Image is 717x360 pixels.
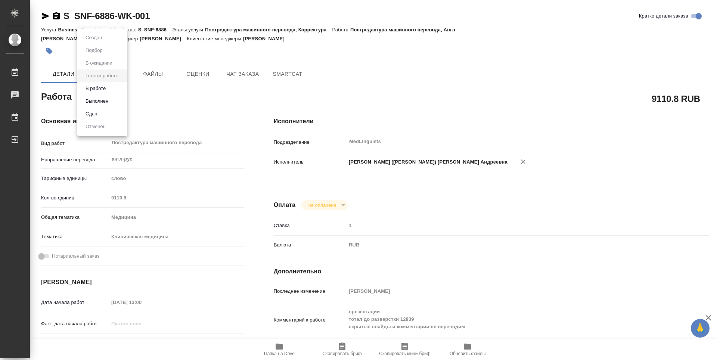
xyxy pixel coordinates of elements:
[83,97,111,105] button: Выполнен
[83,59,115,67] button: В ожидании
[83,72,121,80] button: Готов к работе
[83,110,99,118] button: Сдан
[83,34,104,42] button: Создан
[83,84,108,93] button: В работе
[83,46,105,55] button: Подбор
[83,122,108,131] button: Отменен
